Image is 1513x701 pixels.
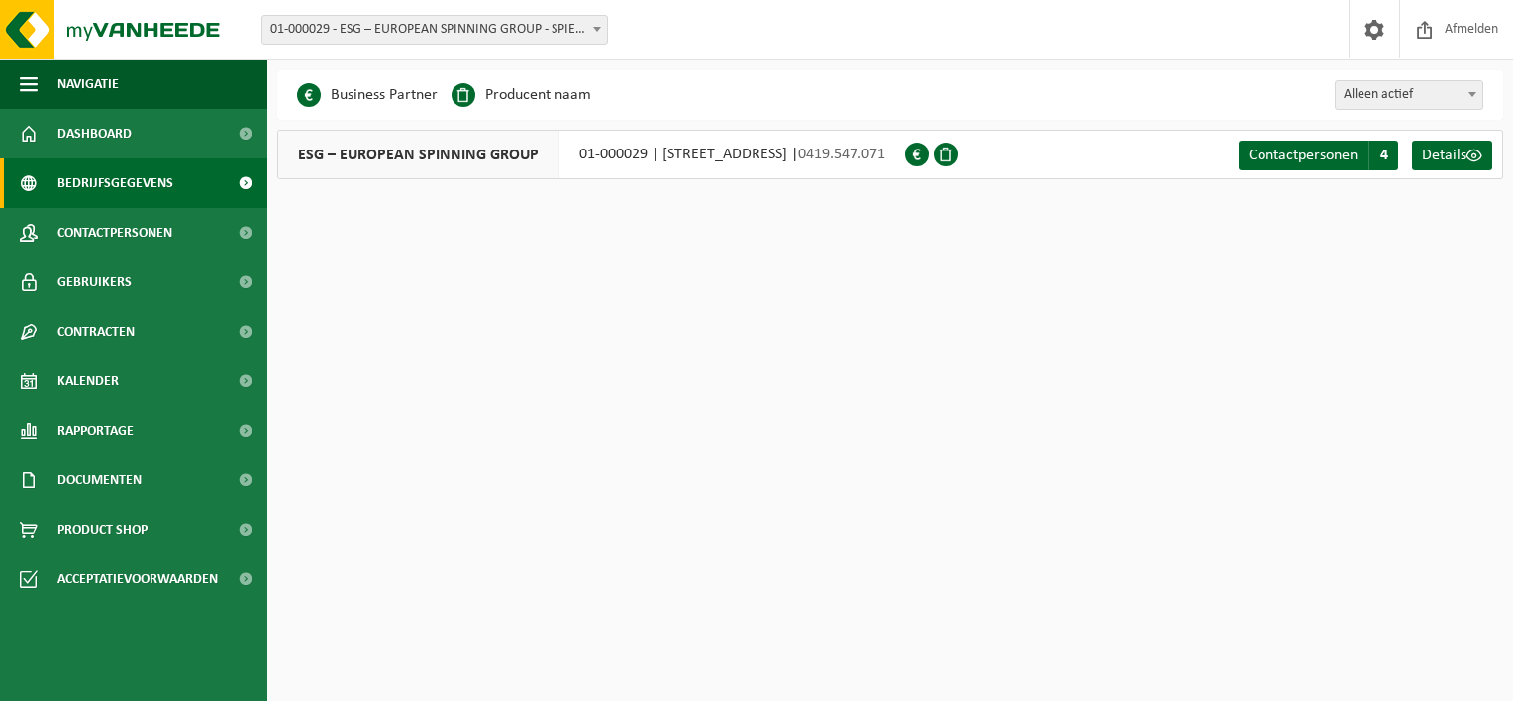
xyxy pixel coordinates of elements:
div: 01-000029 | [STREET_ADDRESS] | [277,130,905,179]
span: Bedrijfsgegevens [57,158,173,208]
span: 01-000029 - ESG – EUROPEAN SPINNING GROUP - SPIERE-HELKIJN [261,15,608,45]
span: Acceptatievoorwaarden [57,554,218,604]
span: Rapportage [57,406,134,455]
span: Documenten [57,455,142,505]
span: ESG – EUROPEAN SPINNING GROUP [278,131,559,178]
span: Product Shop [57,505,148,554]
span: Navigatie [57,59,119,109]
span: Kalender [57,356,119,406]
span: Contactpersonen [1249,148,1358,163]
span: Gebruikers [57,257,132,307]
a: Contactpersonen 4 [1239,141,1398,170]
span: Contactpersonen [57,208,172,257]
li: Producent naam [452,80,591,110]
li: Business Partner [297,80,438,110]
span: 0419.547.071 [798,147,885,162]
span: Details [1422,148,1466,163]
span: 4 [1368,141,1398,170]
span: 01-000029 - ESG – EUROPEAN SPINNING GROUP - SPIERE-HELKIJN [262,16,607,44]
a: Details [1412,141,1492,170]
span: Alleen actief [1335,80,1483,110]
span: Contracten [57,307,135,356]
span: Dashboard [57,109,132,158]
span: Alleen actief [1336,81,1482,109]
